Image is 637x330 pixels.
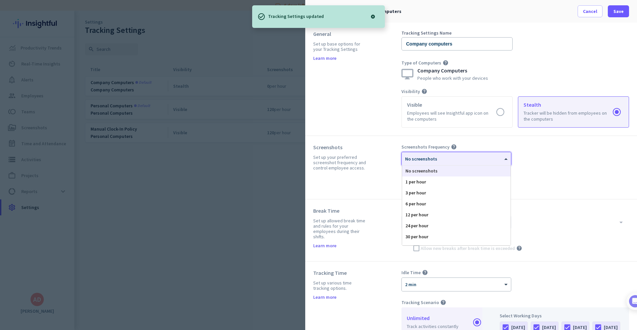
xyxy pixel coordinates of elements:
[313,270,368,276] div: Tracking Time
[401,270,421,275] span: Idle Time
[38,224,61,229] span: Messages
[26,66,112,73] div: Add employees
[401,299,439,305] span: Tracking Scenario
[12,119,120,130] div: 3Start collecting data
[109,224,123,229] span: Tasks
[313,280,368,291] div: Set up various time tracking options.
[26,91,112,105] div: Initial tracking settings and how to edit them
[33,207,66,234] button: Messages
[100,207,133,234] button: Tasks
[313,207,368,214] div: Break Time
[313,41,368,52] div: Set up base options for your Tracking Settings
[417,68,488,73] div: Company Computers
[37,22,109,29] div: [PERSON_NAME] from Insightful
[313,295,336,299] a: Learn more
[26,183,112,190] div: Onboarding completed!
[401,37,513,51] input: Enter title for tracking settings
[500,313,624,319] div: Select Working Days
[26,132,115,153] div: Check out the productivity data being collected for your employees in real time!
[313,155,368,170] div: Set up your preferred screenshot frequency and control employee access.
[313,218,368,239] div: Set up allowed break time and rules for your employees during their shifts.
[422,270,428,275] i: help
[402,220,511,231] div: 24 per hour
[402,198,511,209] div: 6 per hour
[401,60,441,66] span: Type of Computers
[24,20,34,31] img: Profile image for Tamara
[451,144,457,150] i: help
[608,5,629,17] button: Save
[12,89,120,105] div: Initial tracking settings and how to edit them
[401,215,511,229] input: Not available for stealth mode
[440,299,446,305] i: help
[78,224,88,229] span: Help
[12,181,120,191] div: 4Onboarding completed!
[516,245,522,251] i: help
[12,64,120,74] div: Add employees
[583,8,597,15] span: Cancel
[518,96,629,128] app-radio-card: Stealth
[402,231,511,242] div: 30 per hour
[401,88,420,94] span: Visibility
[313,243,336,248] a: Learn more
[313,31,368,37] div: General
[26,159,71,172] button: Take the tour
[617,218,625,226] i: arrow_drop_down
[401,144,450,150] span: Screenshots Frequency
[402,187,511,198] div: 3 per hour
[402,209,511,220] div: 12 per hour
[402,242,511,253] div: 60 per hour
[10,224,23,229] span: Home
[56,3,78,14] h1: Tasks
[402,165,511,176] div: No screenshots
[79,38,126,45] p: About 4 minutes left
[417,76,488,80] div: People who work with your devices
[421,88,427,94] i: help
[268,13,324,19] p: Tracking Settings updated
[401,96,513,128] app-radio-card: Visible
[402,176,511,187] div: 1 per hour
[443,60,449,66] i: help
[401,31,513,35] div: Tracking Settings Name
[401,69,413,79] img: monitor
[26,121,112,128] div: Start collecting data
[613,8,624,15] span: Save
[116,3,128,15] div: Close
[401,207,425,213] span: Break Time
[7,38,33,45] p: 2 of 4 done
[66,207,100,234] button: Help
[402,165,511,245] div: Options List
[313,56,336,60] a: Learn more
[313,144,368,151] div: Screenshots
[578,5,602,17] button: Cancel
